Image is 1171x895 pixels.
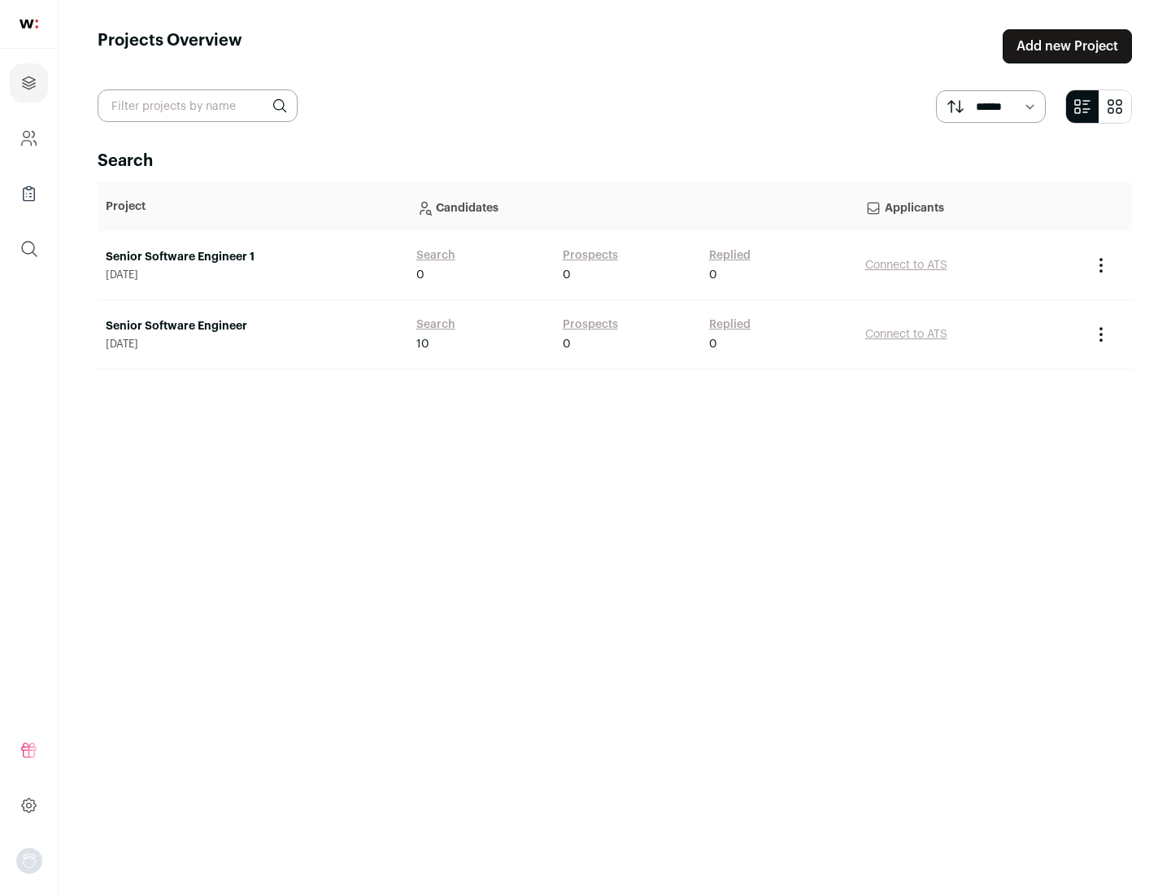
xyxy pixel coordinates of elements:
[16,848,42,874] img: nopic.png
[98,150,1132,172] h2: Search
[1003,29,1132,63] a: Add new Project
[709,336,717,352] span: 0
[865,260,947,271] a: Connect to ATS
[106,338,400,351] span: [DATE]
[563,267,571,283] span: 0
[416,190,849,223] p: Candidates
[1091,255,1111,275] button: Project Actions
[20,20,38,28] img: wellfound-shorthand-0d5821cbd27db2630d0214b213865d53afaa358527fdda9d0ea32b1df1b89c2c.svg
[106,268,400,282] span: [DATE]
[865,190,1075,223] p: Applicants
[709,317,751,333] a: Replied
[10,119,48,158] a: Company and ATS Settings
[709,267,717,283] span: 0
[106,318,400,334] a: Senior Software Engineer
[709,247,751,264] a: Replied
[416,336,429,352] span: 10
[106,249,400,265] a: Senior Software Engineer 1
[1091,325,1111,344] button: Project Actions
[563,317,618,333] a: Prospects
[10,174,48,213] a: Company Lists
[106,199,400,215] p: Project
[98,29,242,63] h1: Projects Overview
[416,317,455,333] a: Search
[416,267,424,283] span: 0
[563,247,618,264] a: Prospects
[563,336,571,352] span: 0
[10,63,48,103] a: Projects
[865,329,947,340] a: Connect to ATS
[16,848,42,874] button: Open dropdown
[98,89,298,122] input: Filter projects by name
[416,247,455,264] a: Search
